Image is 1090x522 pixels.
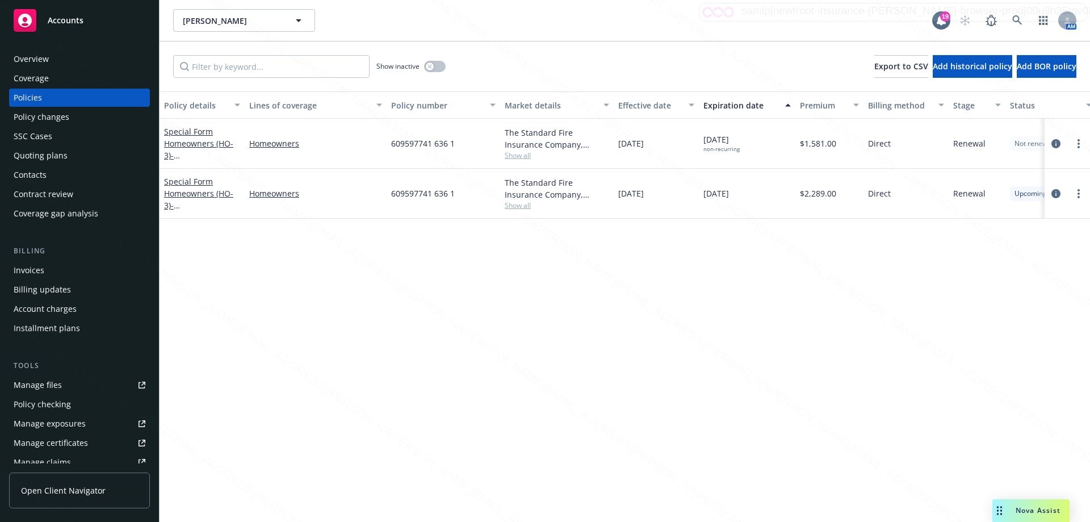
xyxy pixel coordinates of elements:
a: Search [1006,9,1029,32]
span: Upcoming [1014,189,1047,199]
div: non-recurring [703,145,740,153]
span: Renewal [953,137,986,149]
button: Expiration date [699,91,795,119]
span: Add BOR policy [1017,61,1076,72]
div: Policy details [164,99,228,111]
a: Installment plans [9,319,150,337]
button: Premium [795,91,863,119]
span: Renewal [953,187,986,199]
a: Invoices [9,261,150,279]
div: The Standard Fire Insurance Company, Travelers Insurance [505,177,609,201]
div: Invoices [14,261,44,279]
a: Switch app [1032,9,1055,32]
a: Homeowners [249,137,382,149]
a: SSC Cases [9,127,150,145]
a: Special Form Homeowners (HO-3) [164,126,236,173]
span: Direct [868,137,891,149]
div: Installment plans [14,319,80,337]
div: Overview [14,50,49,68]
a: Coverage [9,69,150,87]
div: Coverage gap analysis [14,204,98,223]
span: Export to CSV [874,61,928,72]
button: Policy number [387,91,500,119]
div: SSC Cases [14,127,52,145]
a: Accounts [9,5,150,36]
span: 609597741 636 1 [391,187,455,199]
div: Contract review [14,185,73,203]
button: Lines of coverage [245,91,387,119]
div: Coverage [14,69,49,87]
div: Effective date [618,99,682,111]
div: Expiration date [703,99,778,111]
button: Add BOR policy [1017,55,1076,78]
button: Billing method [863,91,949,119]
span: [PERSON_NAME] [183,15,281,27]
div: Manage exposures [14,415,86,433]
div: Drag to move [992,499,1007,522]
a: Billing updates [9,281,150,299]
input: Filter by keyword... [173,55,370,78]
button: Market details [500,91,614,119]
span: $2,289.00 [800,187,836,199]
button: Export to CSV [874,55,928,78]
span: Show all [505,201,609,210]
button: Policy details [160,91,245,119]
a: more [1072,137,1085,151]
a: more [1072,187,1085,201]
a: Overview [9,50,150,68]
div: Policy number [391,99,483,111]
div: Lines of coverage [249,99,370,111]
span: Open Client Navigator [21,485,106,496]
div: Quoting plans [14,147,68,165]
a: Contacts [9,166,150,184]
div: Market details [505,99,597,111]
a: Start snowing [954,9,976,32]
span: [DATE] [618,137,644,149]
span: [DATE] [703,187,729,199]
a: Policies [9,89,150,107]
div: Billing updates [14,281,71,299]
button: [PERSON_NAME] [173,9,315,32]
a: circleInformation [1049,187,1063,201]
span: Show inactive [376,61,420,71]
a: Report a Bug [980,9,1003,32]
div: Policy changes [14,108,69,126]
a: Special Form Homeowners (HO-3) [164,176,236,223]
a: circleInformation [1049,137,1063,151]
div: Account charges [14,300,77,318]
span: $1,581.00 [800,137,836,149]
div: Manage files [14,376,62,394]
span: Show all [505,151,609,160]
span: 609597741 636 1 [391,137,455,149]
a: Policy changes [9,108,150,126]
div: Tools [9,360,150,371]
span: Direct [868,187,891,199]
a: Manage certificates [9,434,150,452]
div: Policy checking [14,395,71,414]
a: Quoting plans [9,147,150,165]
div: Manage claims [14,453,71,471]
button: Stage [949,91,1005,119]
div: Stage [953,99,988,111]
span: Add historical policy [933,61,1012,72]
span: Accounts [48,16,83,25]
a: Manage exposures [9,415,150,433]
a: Account charges [9,300,150,318]
a: Manage claims [9,453,150,471]
div: Manage certificates [14,434,88,452]
a: Contract review [9,185,150,203]
div: 19 [940,11,950,22]
a: Manage files [9,376,150,394]
div: Policies [14,89,42,107]
span: [DATE] [703,133,740,153]
button: Add historical policy [933,55,1012,78]
button: Effective date [614,91,699,119]
a: Homeowners [249,187,382,199]
span: Nova Assist [1016,506,1060,515]
div: The Standard Fire Insurance Company, Travelers Insurance [505,127,609,151]
a: Policy checking [9,395,150,414]
span: [DATE] [618,187,644,199]
div: Contacts [14,166,47,184]
div: Billing [9,245,150,257]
